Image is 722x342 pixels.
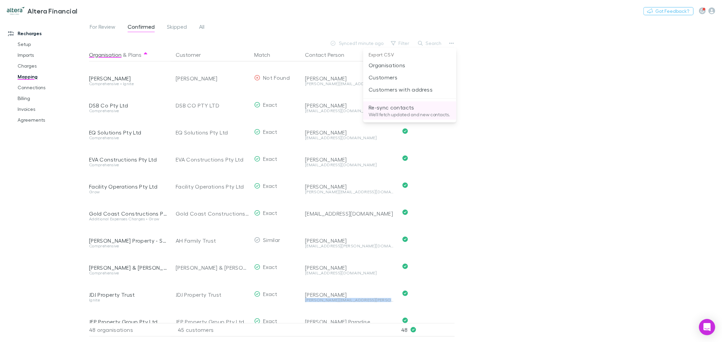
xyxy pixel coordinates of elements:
p: Export CSV [363,51,456,59]
li: Customers [363,71,456,83]
li: Organisations [363,59,456,71]
p: Customers [369,73,451,81]
p: Organisations [369,61,451,69]
li: Re-sync contactsWe'll fetch updated and new contacts. [363,101,456,120]
p: Customers with address [369,85,451,94]
p: We'll fetch updated and new contacts. [369,112,451,118]
p: Re-sync contacts [369,103,451,112]
div: Open Intercom Messenger [699,319,715,335]
li: Customers with address [363,83,456,96]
